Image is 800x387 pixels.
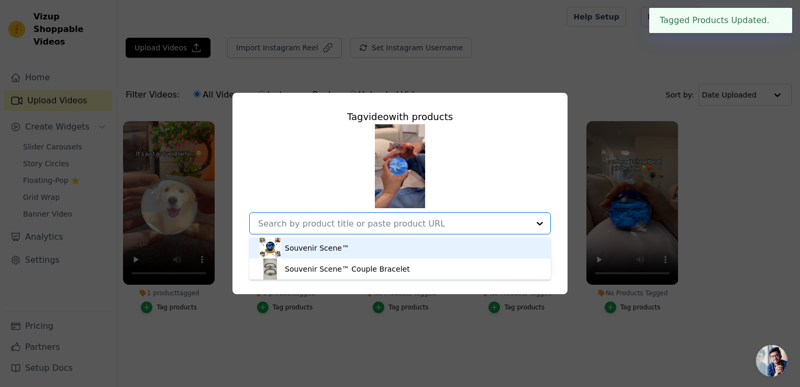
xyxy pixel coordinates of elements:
[285,243,349,253] div: Souvenir Scene™
[756,345,787,377] a: Açık sohbet
[249,110,551,124] div: Tag video with products
[285,264,410,274] div: Souvenir Scene™ Couple Bracelet
[649,8,792,33] div: Tagged Products Updated.
[375,124,425,208] img: tn-c337427db2e244289b0256801c906543.png
[260,238,281,259] img: product thumbnail
[770,14,782,27] button: Close
[258,219,529,229] input: Search by product title or paste product URL
[260,259,281,279] img: product thumbnail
